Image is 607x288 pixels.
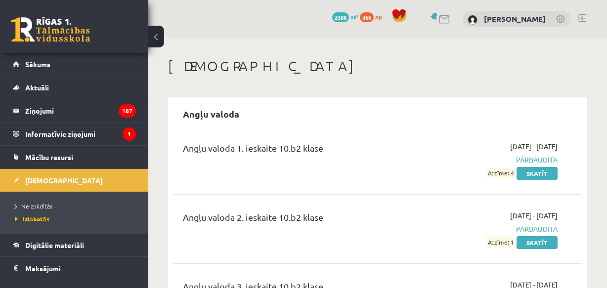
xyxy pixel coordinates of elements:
a: [DEMOGRAPHIC_DATA] [13,169,136,192]
a: Aktuāli [13,76,136,99]
span: Digitālie materiāli [25,241,84,249]
a: Izlabotās [15,214,138,223]
a: Neizpildītās [15,202,138,210]
legend: Ziņojumi [25,99,136,122]
i: 187 [119,104,136,118]
a: Mācību resursi [13,146,136,168]
div: Angļu valoda 1. ieskaite 10.b2 klase [183,141,428,160]
a: Digitālie materiāli [13,234,136,256]
legend: Maksājumi [25,257,136,280]
span: Pārbaudīta [442,224,558,234]
span: [DATE] - [DATE] [510,141,558,152]
a: Maksājumi [13,257,136,280]
legend: Informatīvie ziņojumi [25,123,136,145]
span: Aktuāli [25,83,49,92]
a: Ziņojumi187 [13,99,136,122]
span: 366 [360,12,374,22]
span: [DEMOGRAPHIC_DATA] [25,176,103,185]
a: 366 xp [360,12,387,20]
i: 1 [123,127,136,141]
a: 2388 mP [332,12,358,20]
img: Daniela Solveiga Sondore [468,15,477,25]
span: Atzīme: 4 [486,168,515,178]
span: mP [350,12,358,20]
h1: [DEMOGRAPHIC_DATA] [168,58,587,75]
a: [PERSON_NAME] [484,14,546,24]
a: Skatīt [517,167,558,180]
span: xp [375,12,382,20]
span: Izlabotās [15,215,49,223]
span: Pārbaudīta [442,155,558,165]
span: 2388 [332,12,349,22]
span: Mācību resursi [25,153,73,162]
div: Angļu valoda 2. ieskaite 10.b2 klase [183,210,428,229]
a: Skatīt [517,236,558,249]
span: Atzīme: 1 [486,237,515,247]
a: Informatīvie ziņojumi1 [13,123,136,145]
span: [DATE] - [DATE] [510,210,558,221]
span: Sākums [25,60,50,69]
a: Sākums [13,53,136,76]
a: Rīgas 1. Tālmācības vidusskola [11,17,90,42]
span: Neizpildītās [15,202,52,210]
h2: Angļu valoda [173,102,249,125]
